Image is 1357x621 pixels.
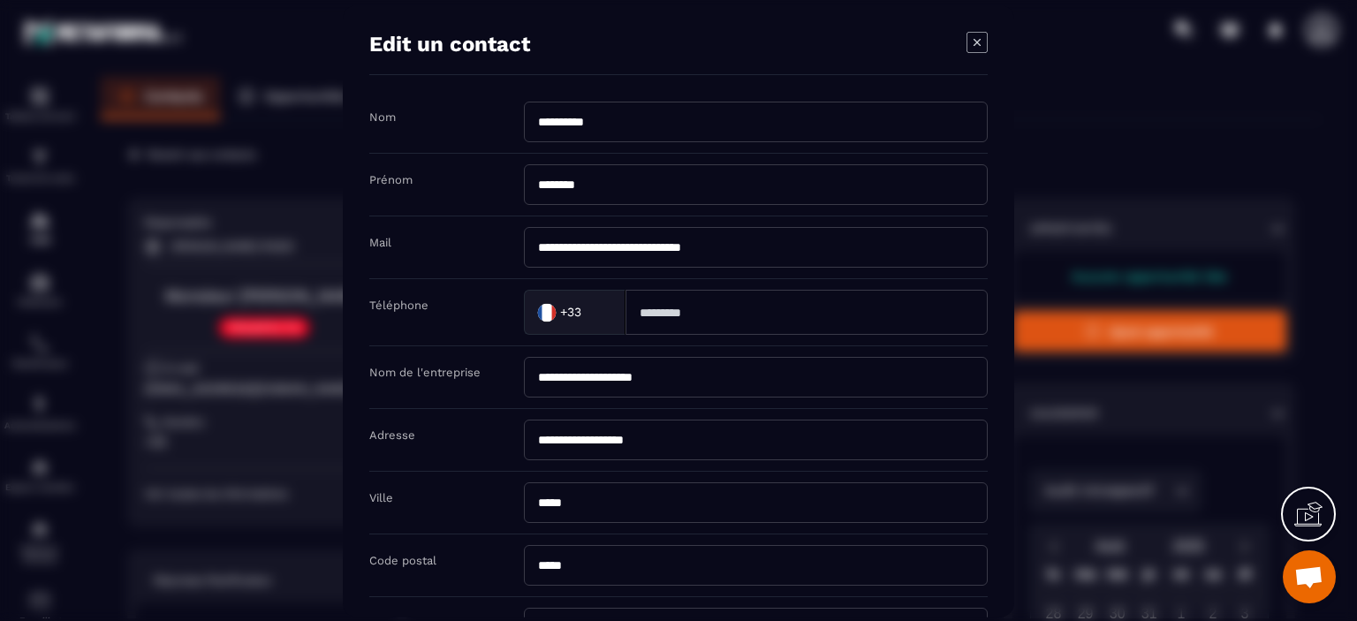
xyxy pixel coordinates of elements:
[369,172,413,186] label: Prénom
[369,428,415,441] label: Adresse
[369,490,393,504] label: Ville
[369,110,396,123] label: Nom
[1283,550,1336,603] a: Ouvrir le chat
[369,553,436,566] label: Code postal
[524,289,625,334] div: Search for option
[529,294,565,329] img: Country Flag
[560,303,581,321] span: +33
[585,299,607,325] input: Search for option
[369,235,391,248] label: Mail
[369,365,481,378] label: Nom de l'entreprise
[369,31,530,56] h4: Edit un contact
[369,298,428,311] label: Téléphone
